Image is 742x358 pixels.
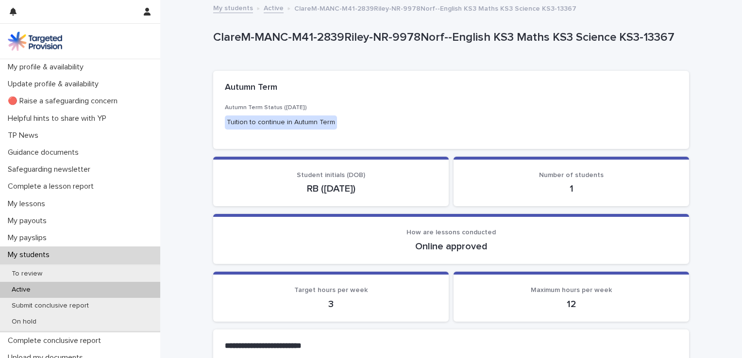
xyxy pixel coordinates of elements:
p: To review [4,270,50,278]
p: 3 [225,298,437,310]
p: Active [4,286,38,294]
p: Complete a lesson report [4,182,101,191]
a: Active [264,2,284,13]
p: My profile & availability [4,63,91,72]
p: ClareM-MANC-M41-2839Riley-NR-9978Norf--English KS3 Maths KS3 Science KS3-13367 [213,31,685,45]
img: M5nRWzHhSzIhMunXDL62 [8,32,62,51]
p: 12 [465,298,677,310]
p: My lessons [4,199,53,209]
span: Maximum hours per week [531,287,612,293]
p: Complete conclusive report [4,336,109,345]
span: Number of students [539,172,604,179]
p: Submit conclusive report [4,302,97,310]
p: On hold [4,318,44,326]
p: My students [4,250,57,260]
p: 1 [465,183,677,195]
p: TP News [4,131,46,140]
span: How are lessons conducted [406,229,496,236]
p: Update profile & availability [4,80,106,89]
p: ClareM-MANC-M41-2839Riley-NR-9978Norf--English KS3 Maths KS3 Science KS3-13367 [294,2,576,13]
p: Helpful hints to share with YP [4,114,114,123]
span: Student initials (DOB) [297,172,365,179]
p: RB ([DATE]) [225,183,437,195]
p: My payslips [4,233,54,243]
p: Guidance documents [4,148,86,157]
p: 🔴 Raise a safeguarding concern [4,97,125,106]
p: Online approved [225,241,677,252]
div: Tuition to continue in Autumn Term [225,115,337,130]
span: Autumn Term Status ([DATE]) [225,105,307,111]
a: My students [213,2,253,13]
h2: Autumn Term [225,82,277,93]
p: Safeguarding newsletter [4,165,98,174]
span: Target hours per week [294,287,368,293]
p: My payouts [4,216,54,226]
